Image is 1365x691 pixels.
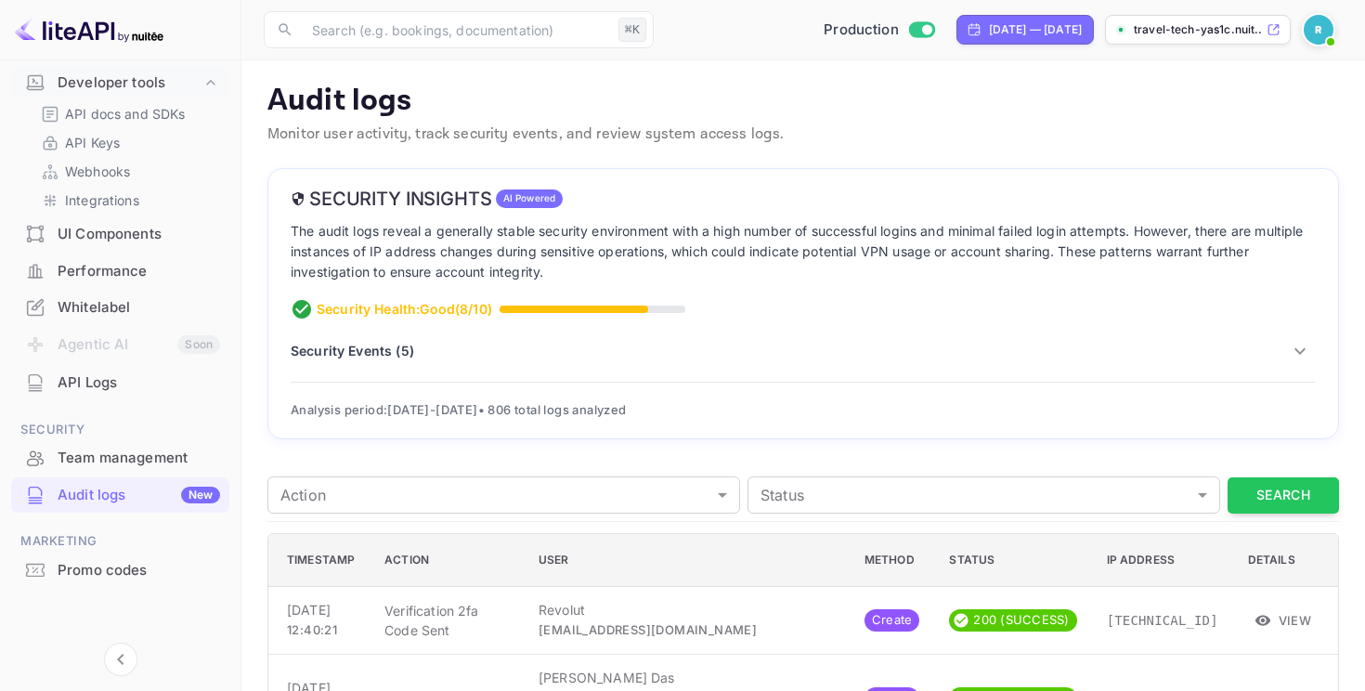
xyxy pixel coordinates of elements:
[11,365,229,401] div: API Logs
[58,224,220,245] div: UI Components
[317,299,492,319] p: Security Health: Good ( 8 /10)
[58,448,220,469] div: Team management
[618,18,646,42] div: ⌘K
[11,553,229,587] a: Promo codes
[11,440,229,475] a: Team management
[291,341,414,360] p: Security Events ( 5 )
[291,188,492,210] h6: Security Insights
[989,21,1082,38] div: [DATE] — [DATE]
[1107,611,1218,631] p: [TECHNICAL_ID]
[267,83,1339,120] p: Audit logs
[58,372,220,394] div: API Logs
[384,601,509,640] p: Verification 2fa Code Sent
[864,611,920,630] span: Create
[1233,534,1338,587] th: Details
[370,534,524,587] th: Action
[41,133,214,152] a: API Keys
[33,187,222,214] div: Integrations
[11,477,229,512] a: Audit logsNew
[291,402,627,417] span: Analysis period: [DATE] - [DATE] • 806 total logs analyzed
[58,485,220,506] div: Audit logs
[15,15,163,45] img: LiteAPI logo
[539,600,835,619] p: Revolut
[11,477,229,514] div: Audit logsNew
[1248,606,1319,634] button: View
[966,611,1076,630] span: 200 (SUCCESS)
[524,534,850,587] th: User
[65,190,139,210] p: Integrations
[65,162,130,181] p: Webhooks
[267,124,1339,146] p: Monitor user activity, track security events, and review system access logs.
[496,191,564,205] span: AI Powered
[65,133,120,152] p: API Keys
[11,216,229,253] div: UI Components
[58,261,220,282] div: Performance
[934,534,1091,587] th: Status
[816,20,942,41] div: Switch to Sandbox mode
[11,290,229,326] div: Whitelabel
[11,531,229,552] span: Marketing
[41,104,214,124] a: API docs and SDKs
[11,216,229,251] a: UI Components
[181,487,220,503] div: New
[1228,477,1339,514] button: Search
[11,290,229,324] a: Whitelabel
[539,668,835,687] p: [PERSON_NAME] Das
[41,162,214,181] a: Webhooks
[539,622,757,637] span: [EMAIL_ADDRESS][DOMAIN_NAME]
[58,297,220,319] div: Whitelabel
[104,643,137,676] button: Collapse navigation
[41,190,214,210] a: Integrations
[33,100,222,127] div: API docs and SDKs
[824,20,899,41] span: Production
[301,11,611,48] input: Search (e.g. bookings, documentation)
[287,600,355,619] p: [DATE]
[33,129,222,156] div: API Keys
[850,534,935,587] th: Method
[287,622,337,637] span: 12:40:21
[291,221,1316,283] p: The audit logs reveal a generally stable security environment with a high number of successful lo...
[58,560,220,581] div: Promo codes
[11,420,229,440] span: Security
[1092,534,1233,587] th: IP Address
[11,254,229,288] a: Performance
[1134,21,1263,38] p: travel-tech-yas1c.nuit...
[33,158,222,185] div: Webhooks
[11,67,229,99] div: Developer tools
[11,553,229,589] div: Promo codes
[58,72,201,94] div: Developer tools
[11,365,229,399] a: API Logs
[65,104,186,124] p: API docs and SDKs
[1304,15,1333,45] img: Revolut
[268,534,370,587] th: Timestamp
[11,254,229,290] div: Performance
[11,440,229,476] div: Team management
